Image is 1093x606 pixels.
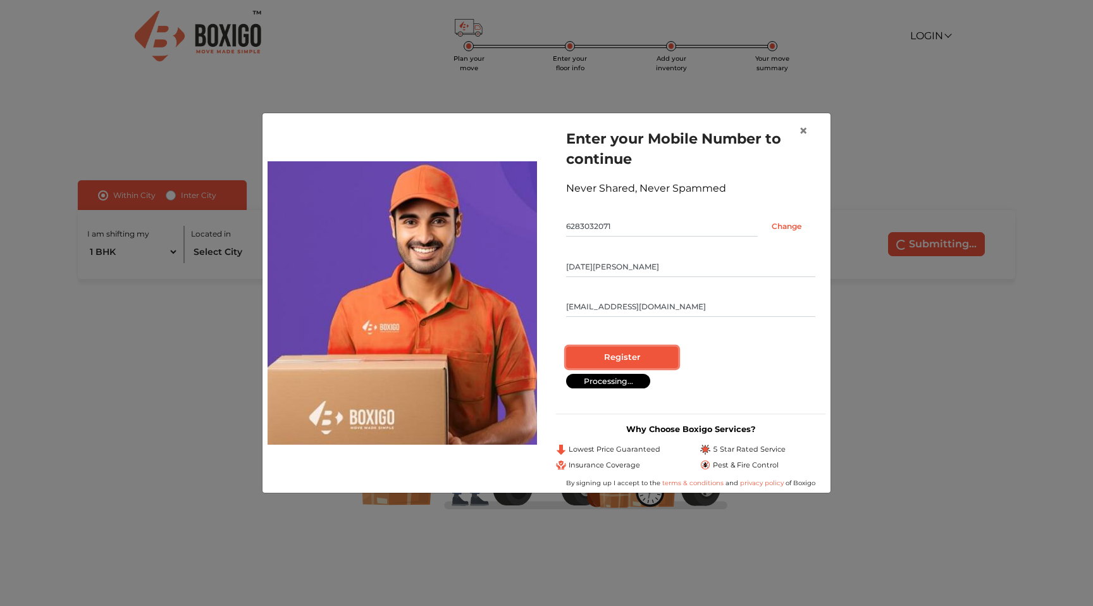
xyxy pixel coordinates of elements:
[738,479,786,487] a: privacy policy
[566,297,815,317] input: Email Id
[662,479,726,487] a: terms & conditions
[566,257,815,277] input: Your Name
[566,181,815,196] div: Never Shared, Never Spammed
[566,216,758,237] input: Mobile No
[758,216,815,237] input: Change
[799,121,808,140] span: ×
[566,128,815,169] h1: Enter your Mobile Number to continue
[713,444,786,455] span: 5 Star Rated Service
[556,424,825,434] h3: Why Choose Boxigo Services?
[268,161,537,445] img: relocation-img
[569,444,660,455] span: Lowest Price Guaranteed
[566,347,678,368] input: Register
[556,478,825,488] div: By signing up I accept to the and of Boxigo
[566,374,650,388] div: Processing...
[569,460,640,471] span: Insurance Coverage
[789,113,818,149] button: Close
[713,460,779,471] span: Pest & Fire Control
